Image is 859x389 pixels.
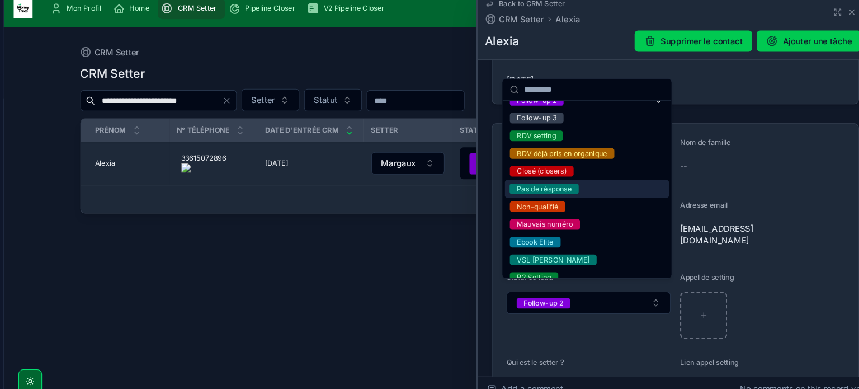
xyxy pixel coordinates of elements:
span: Mon Profil [95,13,128,22]
div: Follow-up 2 [528,292,565,302]
span: Back to CRM Setter [504,9,567,18]
span: CRM Setter [200,13,237,22]
span: [DATE] [512,80,832,91]
a: Back to CRM Setter [491,9,567,18]
div: Non-qualifié [521,200,560,210]
div: Pas de résponse [521,184,573,194]
img: App logo [45,9,63,27]
h1: CRM Setter [108,72,169,87]
span: Statut [329,99,352,110]
span: Add a comment... [493,373,572,384]
span: [EMAIL_ADDRESS][DOMAIN_NAME] [676,221,777,243]
a: [DATE] [283,160,370,169]
button: Select Button [320,94,375,115]
div: Follow-up 3 [521,116,559,126]
button: Ajouter une tâche [749,39,848,59]
div: Suggestions [508,105,668,273]
span: Setter [270,99,292,110]
a: Select Button [383,153,454,176]
div: scrollable content [72,6,814,30]
button: Select Button [261,94,315,115]
div: RDV setting [521,133,558,143]
span: Pipeline Closer [264,13,311,22]
span: CRM Setter [121,54,164,65]
span: Ajouter une tâche [773,43,839,54]
span: Qui est le setter ? [512,349,566,357]
a: CRM Setter [491,22,547,34]
span: Adresse email [676,200,721,208]
span: Supprimer le contact [658,43,735,54]
div: Ebook Elite [521,234,556,244]
span: N° Téléphone [199,129,249,138]
span: [DATE] [283,160,305,169]
a: Select Button [467,149,541,180]
img: actions-icon.png [204,165,246,174]
a: V2 Pipeline Closer [319,8,404,28]
span: Margaux [393,159,426,170]
button: Select Button [512,286,667,307]
div: RDV déjà pris en organique [521,150,607,160]
a: CRM Setter [181,8,245,28]
a: Alexia [558,22,582,34]
span: Alexia [122,160,141,169]
a: Mon Profil [76,8,135,28]
button: Select Button [384,154,453,175]
span: Prénom [122,129,151,138]
a: CRM Setter [108,54,164,65]
a: Home [135,8,181,28]
div: R2 Setting [521,268,554,278]
span: V2 Pipeline Closer [338,13,396,22]
a: Alexia [122,160,186,169]
span: Home [154,13,173,22]
onoff-telecom-ce-phone-number-wrapper: 33615072896 [204,156,246,164]
span: -- [676,162,683,173]
span: Nom de famille [676,140,724,149]
span: Setter [383,129,409,138]
span: Lien appel setting [676,349,731,357]
span: Date d'entrée CRM [283,129,352,138]
a: Pipeline Closer [245,8,319,28]
h1: Alexia [491,41,523,57]
div: Mauvais numéro [521,217,574,227]
a: 33615072896 [199,151,270,178]
div: Closé (closers) [521,167,568,177]
span: Statut du lead [467,129,525,138]
span: Appel de setting [676,268,727,276]
span: CRM Setter [504,22,547,34]
div: Follow-up 2 [521,100,559,110]
button: Select Button [468,149,540,180]
div: VSL [PERSON_NAME] [521,251,590,261]
button: Supprimer le contact [633,39,744,59]
button: Clear [242,101,256,110]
